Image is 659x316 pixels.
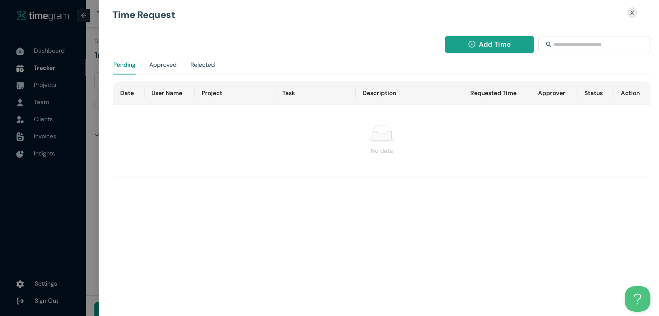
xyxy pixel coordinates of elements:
iframe: Toggle Customer Support [625,286,650,312]
th: Project [195,81,275,105]
button: Close [624,7,640,18]
h1: Time Request [112,10,556,20]
span: search [546,42,552,48]
th: Status [577,81,614,105]
th: Approver [531,81,577,105]
th: User Name [145,81,195,105]
span: Add Time [479,39,511,50]
th: Task [275,81,356,105]
span: plus-circle [469,41,475,49]
div: Approved [149,60,177,69]
th: Description [356,81,463,105]
th: Requested Time [463,81,531,105]
div: Rejected [190,60,215,69]
div: Pending [113,60,136,69]
th: Action [614,81,651,105]
th: Date [113,81,144,105]
span: close [629,10,635,15]
div: No data [120,146,644,155]
button: plus-circleAdd Time [445,36,535,53]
